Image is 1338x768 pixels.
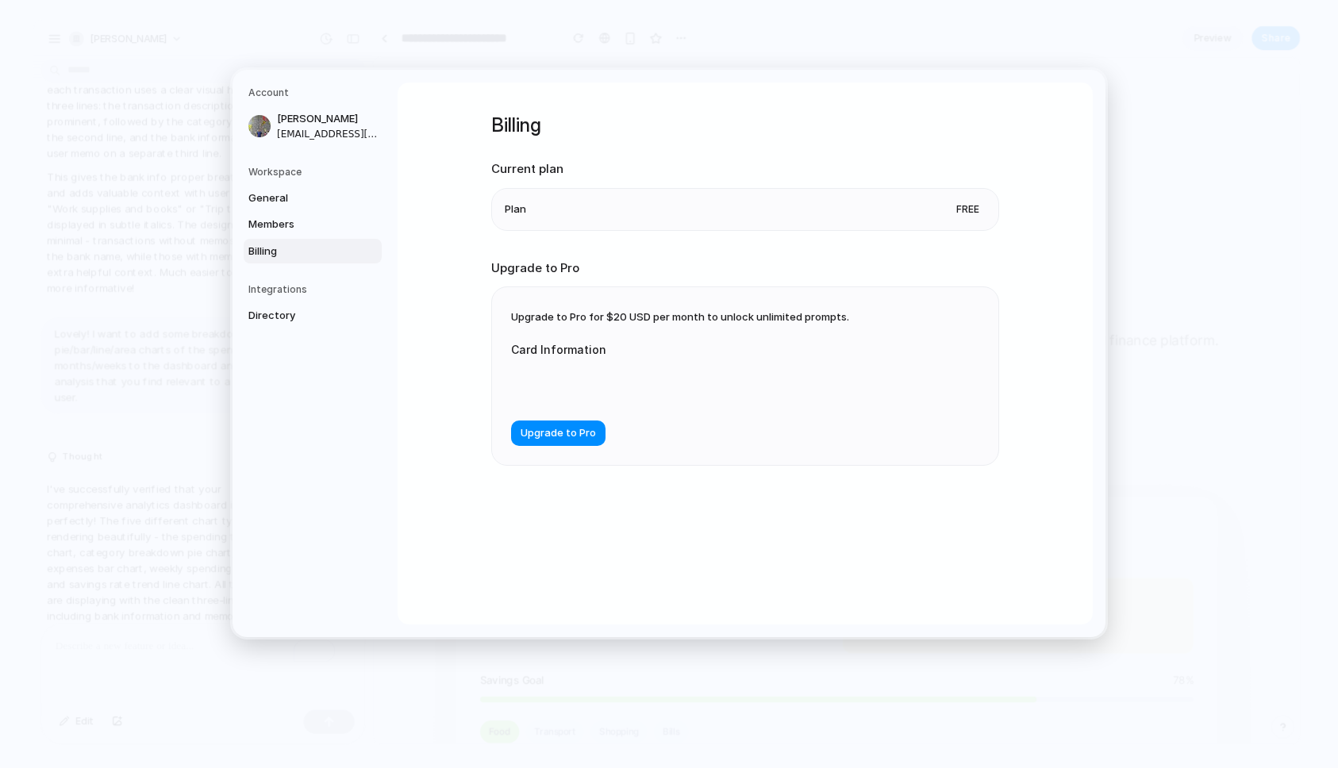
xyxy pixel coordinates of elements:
span: Food [112,697,154,721]
span: Upgrade to Pro for $20 USD per month to unlock unlimited prompts. [511,310,849,323]
span: Bills [294,697,331,721]
h2: Current plan [491,160,999,179]
span: [PERSON_NAME] [277,111,379,127]
h3: Your Financial Overview [112,488,863,506]
span: FinanceFlow [62,13,179,41]
span: Plan [505,202,526,217]
a: Members [244,212,382,237]
span: [EMAIL_ADDRESS][DOMAIN_NAME] [277,126,379,140]
span: Transport [160,697,221,721]
span: Members [248,217,350,232]
h5: Account [248,86,382,100]
button: Start Free [DATE] [86,335,257,382]
span: financial future [86,211,444,270]
h5: Workspace [248,164,382,179]
a: Directory [244,303,382,328]
p: [DATE] [112,512,863,528]
span: 4.8 ★ on App Store [108,118,210,135]
span: 4.7 ★ on Google Play [310,118,422,135]
h5: Integrations [248,282,382,297]
p: Total Balance [125,560,468,574]
h1: Take control of your [86,160,890,267]
h2: Upgrade to Pro [491,259,999,277]
p: $3,241 [506,578,850,601]
h1: Billing [491,111,999,140]
span: Savings Goal [112,646,179,662]
a: Billing [244,238,382,263]
label: Card Information [511,341,829,358]
p: No credit card required • Free for 30 days [86,394,890,411]
p: Monthly Spending [506,560,850,574]
a: [PERSON_NAME][EMAIL_ADDRESS][DOMAIN_NAME] [244,106,382,146]
span: Directory [248,308,350,324]
span: General [248,190,350,205]
button: Upgrade to Pro [511,420,606,446]
span: Billing [248,243,350,259]
span: Shopping [228,697,288,721]
span: Upgrade to Pro [521,425,596,441]
span: Free [950,201,986,217]
span: 25K reviews [216,120,270,134]
iframe: Secure card payment input frame [524,377,816,392]
span: 78% [841,646,863,662]
p: Track expenses, set budgets, invest smartly, and reach your financial goals with our all-in-one p... [86,286,890,309]
span: 50K reviews [429,120,483,134]
a: General [244,185,382,210]
p: $12,847 [125,578,468,601]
